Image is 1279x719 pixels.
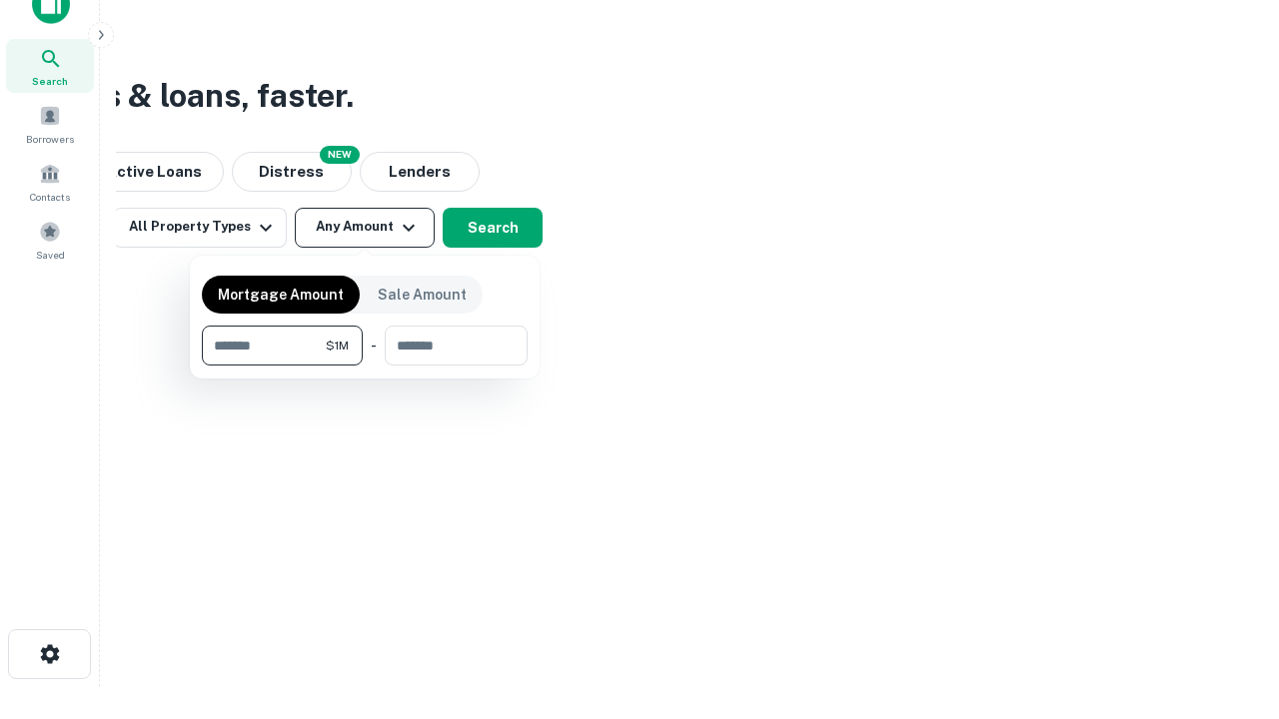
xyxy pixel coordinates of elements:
[371,326,377,365] div: -
[378,284,467,306] p: Sale Amount
[218,284,344,306] p: Mortgage Amount
[1179,559,1279,655] iframe: Chat Widget
[326,337,349,355] span: $1M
